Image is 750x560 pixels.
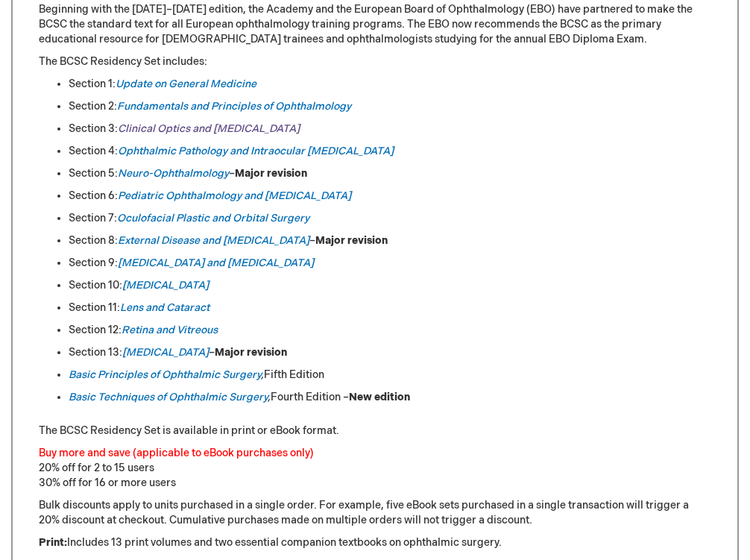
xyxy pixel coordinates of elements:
[69,345,711,360] li: Section 13: –
[69,233,711,248] li: Section 8: –
[69,166,711,181] li: Section 5: –
[69,211,711,226] li: Section 7:
[69,256,711,271] li: Section 9:
[69,99,711,114] li: Section 2:
[349,391,410,403] strong: New edition
[69,368,711,383] li: Fifth Edition
[118,257,314,269] a: [MEDICAL_DATA] and [MEDICAL_DATA]
[39,447,314,459] font: Buy more and save (applicable to eBook purchases only)
[122,324,218,336] a: Retina and Vitreous
[118,145,394,157] a: Ophthalmic Pathology and Intraocular [MEDICAL_DATA]
[39,498,711,528] p: Bulk discounts apply to units purchased in a single order. For example, five eBook sets purchased...
[116,78,256,90] a: Update on General Medicine
[69,122,711,136] li: Section 3:
[39,54,711,69] p: The BCSC Residency Set includes:
[261,368,264,381] em: ,
[118,122,300,135] a: Clinical Optics and [MEDICAL_DATA]
[235,167,307,180] strong: Major revision
[69,189,711,204] li: Section 6:
[118,189,351,202] a: Pediatric Ophthalmology and [MEDICAL_DATA]
[39,446,711,491] p: 20% off for 2 to 15 users 30% off for 16 or more users
[122,346,209,359] a: [MEDICAL_DATA]
[117,212,309,224] a: Oculofacial Plastic and Orbital Surgery
[69,144,711,159] li: Section 4:
[39,424,711,438] p: The BCSC Residency Set is available in print or eBook format.
[39,535,711,550] p: Includes 13 print volumes and two essential companion textbooks on ophthalmic surgery.
[117,100,351,113] a: Fundamentals and Principles of Ophthalmology
[69,391,268,403] a: Basic Techniques of Ophthalmic Surgery
[69,391,271,403] em: ,
[69,301,711,315] li: Section 11:
[122,279,209,292] a: [MEDICAL_DATA]
[315,234,388,247] strong: Major revision
[69,278,711,293] li: Section 10:
[69,77,711,92] li: Section 1:
[69,323,711,338] li: Section 12:
[120,301,209,314] a: Lens and Cataract
[118,234,309,247] a: External Disease and [MEDICAL_DATA]
[69,390,711,405] li: Fourth Edition –
[39,536,67,549] strong: Print:
[215,346,287,359] strong: Major revision
[39,2,711,47] p: Beginning with the [DATE]–[DATE] edition, the Academy and the European Board of Ophthalmology (EB...
[69,368,261,381] a: Basic Principles of Ophthalmic Surgery
[118,167,229,180] a: Neuro-Ophthalmology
